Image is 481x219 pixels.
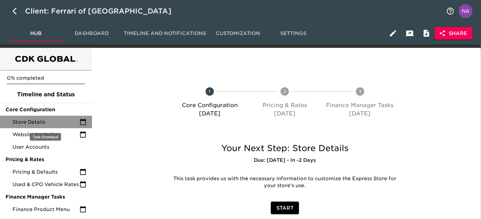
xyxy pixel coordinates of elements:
[442,3,459,19] button: notifications
[6,90,86,99] span: Timeline and Status
[270,29,317,38] span: Settings
[6,106,86,113] span: Core Configuration
[250,109,320,118] p: [DATE]
[385,25,401,42] button: Edit Hub
[13,131,80,138] span: Website Analytics
[418,25,435,42] button: Internal Notes and Comments
[68,29,115,38] span: Dashboard
[169,175,401,189] p: This task provides us with the necessary information to customize the Express Store for your stor...
[175,109,244,118] p: [DATE]
[6,156,86,163] span: Pricing & Rates
[13,206,80,213] span: Finance Product Menu
[276,204,293,212] span: Start
[459,4,473,18] img: Profile
[440,29,467,38] span: Share
[13,143,86,150] span: User Accounts
[435,27,473,40] button: Share
[13,29,60,38] span: Hub
[164,157,406,164] h6: Due: [DATE] - In -2 Days
[271,202,299,214] button: Start
[283,89,286,94] text: 2
[359,89,362,94] text: 3
[13,119,80,125] span: Store Details
[214,29,262,38] span: Customization
[325,109,395,118] p: [DATE]
[209,89,211,94] text: 1
[250,101,320,109] p: Pricing & Rates
[325,101,395,109] p: Finance Manager Tasks
[175,101,244,109] p: Core Configuration
[25,6,181,17] div: Client: Ferrari of [GEOGRAPHIC_DATA]
[164,143,406,154] h5: Your Next Step: Store Details
[401,25,418,42] button: Client View
[124,29,206,38] span: Timeline and Notifications
[13,168,80,175] span: Pricing & Defaults
[7,75,85,81] p: 0% completed
[13,181,80,188] span: Used & CPO Vehicle Rates
[6,193,86,200] span: Finance Manager Tasks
